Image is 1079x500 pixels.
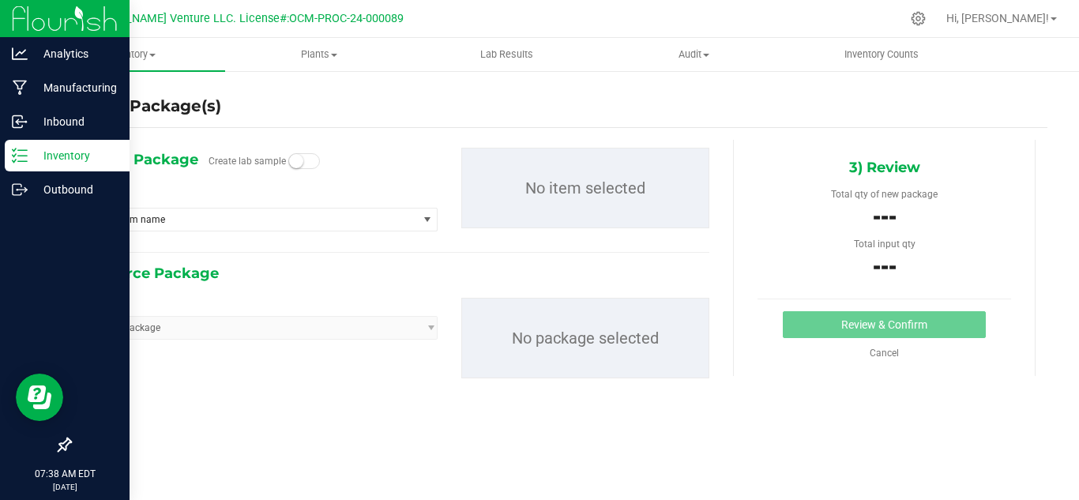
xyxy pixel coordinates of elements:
p: Manufacturing [28,78,122,97]
p: Inventory [28,146,122,165]
iframe: Resource center [16,374,63,421]
p: No package selected [462,299,709,378]
span: Green [PERSON_NAME] Venture LLC. License#:OCM-PROC-24-000089 [46,12,404,25]
p: 07:38 AM EDT [7,467,122,481]
a: Audit [600,38,788,71]
inline-svg: Outbound [12,182,28,197]
p: No item selected [462,148,709,227]
a: Inventory [38,38,225,71]
span: --- [873,204,897,229]
a: Lab Results [412,38,600,71]
span: --- [873,254,897,279]
a: Plants [225,38,412,71]
p: [DATE] [7,481,122,493]
inline-svg: Manufacturing [12,80,28,96]
div: Manage settings [908,11,928,26]
a: Cancel [870,348,899,359]
span: Audit [601,47,787,62]
span: Inventory Counts [823,47,940,62]
span: 1) New Package [81,148,198,171]
p: Inbound [28,112,122,131]
span: Hi, [PERSON_NAME]! [946,12,1049,24]
span: Total qty of new package [831,189,938,200]
p: Outbound [28,180,122,199]
span: select [417,209,437,231]
h4: Create Package(s) [70,95,221,118]
span: Lab Results [459,47,555,62]
button: Review & Confirm [783,311,986,338]
span: 2) Source Package [81,261,219,285]
span: Total input qty [854,239,915,250]
span: Inventory [38,47,225,62]
span: 3) Review [849,156,920,179]
a: Inventory Counts [788,38,975,71]
p: Analytics [28,44,122,63]
span: Plants [226,47,412,62]
inline-svg: Inventory [12,148,28,164]
label: Create lab sample [209,149,286,173]
span: Type item name [82,209,417,231]
inline-svg: Analytics [12,46,28,62]
inline-svg: Inbound [12,114,28,130]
